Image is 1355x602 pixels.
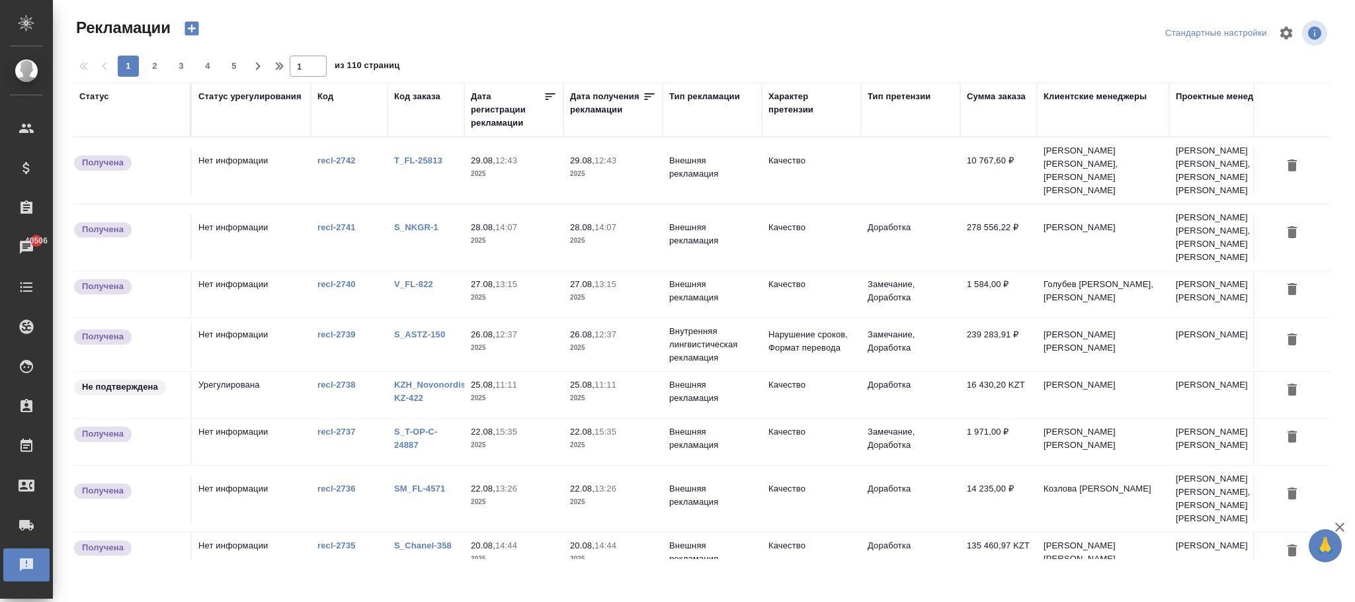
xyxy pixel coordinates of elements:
p: 15:35 [495,427,517,437]
a: SM_FL-4571 [394,484,445,494]
p: 22.08, [471,484,495,494]
p: 11:11 [595,380,616,390]
td: Нет информации [192,419,311,465]
p: 2025 [471,167,557,181]
td: [PERSON_NAME] [1169,372,1301,418]
span: Настроить таблицу [1270,17,1302,49]
p: 20.08, [471,540,495,550]
span: 5 [224,60,245,73]
span: Рекламации [73,17,171,38]
button: 5 [224,56,245,77]
td: Качество [762,148,861,194]
a: T_FL-25813 [394,155,442,165]
td: Внешняя рекламация [663,419,762,465]
td: [PERSON_NAME] [PERSON_NAME] [1037,533,1169,579]
span: 3 [171,60,192,73]
td: 239 283,91 ₽ [960,322,1037,368]
p: 28.08, [570,222,595,232]
a: recl-2735 [317,540,356,550]
td: Голубев [PERSON_NAME], [PERSON_NAME] [1037,271,1169,318]
p: Получена [82,541,124,554]
p: 2025 [570,291,656,304]
p: 12:37 [495,329,517,339]
td: Нет информации [192,476,311,522]
p: 27.08, [570,279,595,289]
p: 13:15 [595,279,616,289]
td: Нет информации [192,271,311,318]
div: Код [317,90,333,103]
p: 26.08, [471,329,495,339]
button: Удалить [1281,482,1303,507]
td: Замечание, Доработка [861,322,960,368]
p: Получена [82,156,124,169]
p: 2025 [471,291,557,304]
td: Качество [762,214,861,261]
td: Внутренняя лингвистическая рекламация [663,318,762,371]
td: Качество [762,476,861,522]
a: KZH_Novonordisk-KZ-422 [394,380,473,403]
td: Козлова [PERSON_NAME] [1037,476,1169,522]
td: Доработка [861,533,960,579]
p: 26.08, [570,329,595,339]
p: 2025 [570,392,656,405]
p: 22.08, [471,427,495,437]
div: Статус урегулирования [198,90,302,103]
p: 2025 [570,167,656,181]
div: Клиентские менеджеры [1044,90,1147,103]
div: Статус [79,90,109,103]
span: 4 [197,60,218,73]
button: Удалить [1281,328,1303,353]
p: 2025 [570,234,656,247]
div: Тип претензии [868,90,930,103]
a: recl-2739 [317,329,356,339]
td: Внешняя рекламация [663,148,762,194]
td: Внешняя рекламация [663,476,762,522]
p: 14:07 [595,222,616,232]
div: Сумма заказа [967,90,1026,103]
td: Качество [762,372,861,418]
td: [PERSON_NAME] [1037,372,1169,418]
td: Замечание, Доработка [861,271,960,318]
td: Нет информации [192,148,311,194]
td: Замечание, Доработка [861,419,960,465]
button: Создать [176,17,208,40]
a: S_NKGR-1 [394,222,438,232]
button: 2 [144,56,165,77]
button: Удалить [1281,154,1303,179]
td: [PERSON_NAME] [PERSON_NAME], [PERSON_NAME] [PERSON_NAME] [1169,466,1301,532]
a: S_Chanel-358 [394,540,452,550]
td: [PERSON_NAME] [PERSON_NAME] [1037,322,1169,368]
p: 22.08, [570,427,595,437]
button: Удалить [1281,425,1303,450]
td: 135 460,97 KZT [960,533,1037,579]
a: recl-2742 [317,155,356,165]
p: 2025 [570,439,656,452]
p: 11:11 [495,380,517,390]
p: 2025 [471,552,557,566]
a: S_ASTZ-150 [394,329,445,339]
span: 🙏 [1314,532,1336,560]
td: [PERSON_NAME] [PERSON_NAME], [PERSON_NAME] [PERSON_NAME] [1037,138,1169,204]
button: Удалить [1281,278,1303,302]
p: 20.08, [570,540,595,550]
td: [PERSON_NAME] [PERSON_NAME], [PERSON_NAME] [PERSON_NAME] [1169,138,1301,204]
a: recl-2740 [317,279,356,289]
p: 2025 [471,341,557,355]
p: 14:44 [495,540,517,550]
p: 2025 [570,341,656,355]
p: Получена [82,330,124,343]
p: Получена [82,427,124,441]
td: [PERSON_NAME] [1169,533,1301,579]
div: Дата получения рекламации [570,90,643,116]
p: Получена [82,280,124,293]
p: Получена [82,223,124,236]
a: S_T-OP-C-24887 [394,427,438,450]
a: V_FL-822 [394,279,433,289]
td: 10 767,60 ₽ [960,148,1037,194]
td: Доработка [861,372,960,418]
a: 40506 [3,231,50,264]
div: split button [1162,23,1270,44]
a: recl-2741 [317,222,356,232]
p: 15:35 [595,427,616,437]
p: 25.08, [471,380,495,390]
